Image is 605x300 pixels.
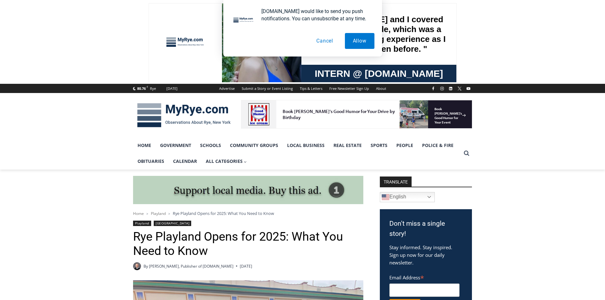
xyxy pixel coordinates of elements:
span: 80.76 [137,86,146,91]
label: Email Address [389,271,460,283]
a: Open Tues. - Sun. [PHONE_NUMBER] [0,64,64,79]
span: F [147,85,148,89]
img: en [382,193,389,201]
h1: Rye Playland Opens for 2025: What You Need to Know [133,230,363,258]
div: "[PERSON_NAME] and I covered the [DATE] Parade, which was a really eye opening experience as I ha... [160,0,300,62]
div: [DOMAIN_NAME] would like to send you push notifications. You can unsubscribe at any time. [256,8,374,22]
a: Facebook [429,85,437,92]
div: [DATE] [166,86,178,91]
a: Book [PERSON_NAME]'s Good Humor for Your Event [189,2,229,29]
div: "the precise, almost orchestrated movements of cutting and assembling sushi and [PERSON_NAME] mak... [65,40,90,76]
span: Rye Playland Opens for 2025: What You Need to Know [173,210,274,216]
span: > [146,211,148,216]
a: [GEOGRAPHIC_DATA] [154,221,191,226]
a: YouTube [465,85,472,92]
span: By [144,263,148,269]
h4: Book [PERSON_NAME]'s Good Humor for Your Event [193,7,221,24]
span: > [168,211,170,216]
a: X [456,85,463,92]
p: Stay informed. Stay inspired. Sign up now for our daily newsletter. [389,243,462,266]
strong: TRANSLATE [380,177,412,187]
a: Instagram [438,85,446,92]
a: Intern @ [DOMAIN_NAME] [153,62,308,79]
a: Real Estate [329,137,366,153]
a: Playland [133,221,151,226]
a: Calendar [169,153,201,169]
a: Submit a Story or Event Listing [238,84,296,93]
a: Obituaries [133,153,169,169]
span: Intern @ [DOMAIN_NAME] [166,63,294,77]
button: Allow [345,33,374,49]
a: Tips & Letters [296,84,326,93]
a: Home [133,137,156,153]
div: Rye [150,86,156,91]
img: notification icon [231,8,256,33]
button: Child menu of All Categories [201,153,252,169]
a: [PERSON_NAME], Publisher of [DOMAIN_NAME] [149,263,233,269]
h3: Don't miss a single story! [389,219,462,239]
img: s_800_d653096d-cda9-4b24-94f4-9ae0c7afa054.jpeg [154,0,192,29]
nav: Secondary Navigation [216,84,390,93]
button: View Search Form [461,148,472,159]
nav: Breadcrumbs [133,210,363,217]
a: Playland [151,211,166,216]
a: English [380,192,435,202]
nav: Primary Navigation [133,137,461,170]
a: Sports [366,137,392,153]
a: Author image [133,262,141,270]
a: Linkedin [447,85,454,92]
a: Free Newsletter Sign Up [326,84,373,93]
a: Local Business [283,137,329,153]
span: Open Tues. - Sun. [PHONE_NUMBER] [2,65,62,90]
a: Home [133,211,144,216]
a: Government [156,137,196,153]
a: Schools [196,137,225,153]
a: Police & Fire [418,137,458,153]
a: Community Groups [225,137,283,153]
div: Book [PERSON_NAME]'s Good Humor for Your Drive by Birthday [42,8,157,20]
a: Advertise [216,84,238,93]
button: Cancel [308,33,341,49]
a: People [392,137,418,153]
time: [DATE] [240,263,252,269]
img: support local media, buy this ad [133,176,363,204]
a: About [373,84,390,93]
img: MyRye.com [133,99,235,132]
